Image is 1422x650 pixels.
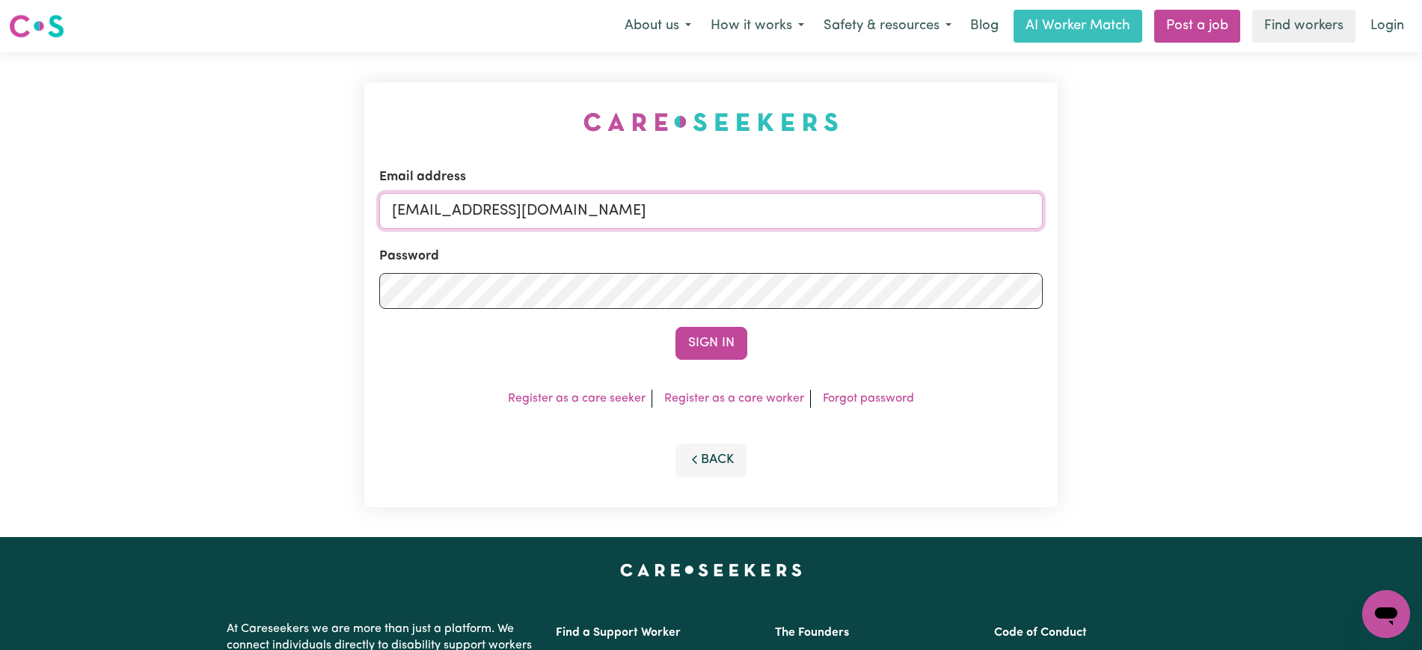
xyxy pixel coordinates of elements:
a: Login [1361,10,1413,43]
a: Register as a care worker [664,393,804,405]
a: Careseekers home page [620,564,802,576]
a: Code of Conduct [994,627,1087,639]
iframe: Button to launch messaging window [1362,590,1410,638]
button: Safety & resources [814,10,961,42]
label: Password [379,247,439,266]
label: Email address [379,168,466,187]
button: How it works [701,10,814,42]
a: Find workers [1252,10,1355,43]
a: The Founders [775,627,849,639]
a: Forgot password [823,393,914,405]
button: Back [675,444,747,476]
button: About us [615,10,701,42]
button: Sign In [675,327,747,360]
a: Post a job [1154,10,1240,43]
a: Careseekers logo [9,9,64,43]
input: Email address [379,193,1043,229]
img: Careseekers logo [9,13,64,40]
a: AI Worker Match [1014,10,1142,43]
a: Register as a care seeker [508,393,646,405]
a: Blog [961,10,1008,43]
a: Find a Support Worker [556,627,681,639]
